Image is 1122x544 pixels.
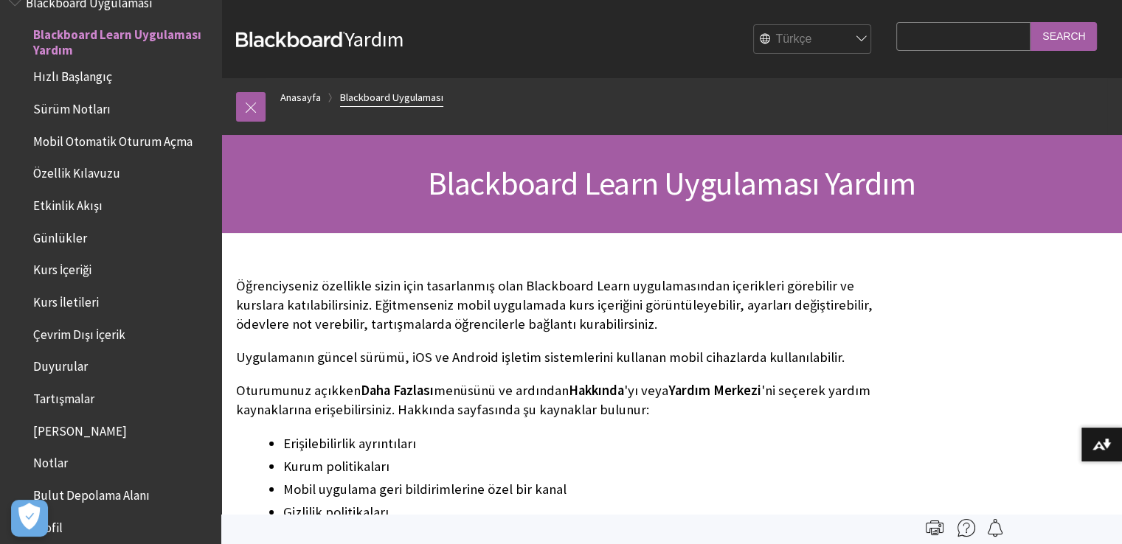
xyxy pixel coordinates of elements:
img: More help [957,519,975,537]
span: Profil [33,515,63,535]
span: Duyurular [33,355,88,374]
li: Mobil uygulama geri bildirimlerine özel bir kanal [283,479,889,500]
span: Mobil Otomatik Oturum Açma [33,129,193,149]
p: Öğrenciyseniz özellikle sizin için tasarlanmış olan Blackboard Learn uygulamasından içerikleri gö... [236,276,889,335]
li: Kurum politikaları [283,456,889,477]
input: Search [1031,22,1097,51]
span: Blackboard Learn Uygulaması Yardım [428,163,916,203]
span: Daha Fazlası [361,382,434,399]
span: Hakkında [569,382,624,399]
span: Notlar [33,451,68,471]
span: Günlükler [33,226,87,245]
li: Gizlilik politikaları [283,502,889,523]
a: Blackboard Uygulaması [340,88,443,107]
span: Kurs İçeriği [33,258,91,278]
select: Site Language Selector [754,25,872,55]
span: [PERSON_NAME] [33,419,127,439]
span: Sürüm Notları [33,97,111,116]
a: Anasayfa [280,88,321,107]
span: Çevrim Dışı İçerik [33,322,125,342]
button: Açık Tercihler [11,500,48,537]
li: Erişilebilirlik ayrıntıları [283,433,889,454]
img: Follow this page [986,519,1004,537]
p: Oturumunuz açıkken menüsünü ve ardından 'yı veya 'ni seçerek yardım kaynaklarına erişebilirsiniz.... [236,381,889,419]
span: Yardım Merkezi [668,382,761,399]
span: Etkinlik Akışı [33,193,103,213]
span: Kurs İletileri [33,290,99,310]
img: Print [926,519,943,537]
span: Tartışmalar [33,386,94,406]
span: Özellik Kılavuzu [33,161,120,181]
span: Bulut Depolama Alanı [33,483,150,503]
a: BlackboardYardım [236,26,404,52]
strong: Blackboard [236,32,345,47]
p: Uygulamanın güncel sürümü, iOS ve Android işletim sistemlerini kullanan mobil cihazlarda kullanıl... [236,348,889,367]
span: Blackboard Learn Uygulaması Yardım [33,23,211,57]
span: Hızlı Başlangıç [33,65,112,85]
